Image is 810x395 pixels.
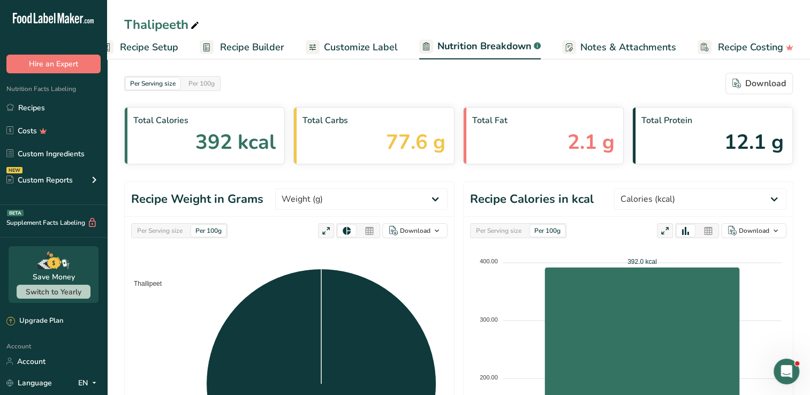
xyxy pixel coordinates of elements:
[302,114,445,127] span: Total Carbs
[78,376,101,389] div: EN
[324,40,398,55] span: Customize Label
[400,226,430,236] div: Download
[33,271,75,283] div: Save Money
[133,225,187,237] div: Per Serving size
[567,127,615,157] span: 2.1 g
[133,114,276,127] span: Total Calories
[184,78,219,89] div: Per 100g
[382,223,448,238] button: Download
[100,35,178,59] a: Recipe Setup
[6,374,52,392] a: Language
[306,35,398,59] a: Customize Label
[480,374,498,381] tspan: 200.00
[6,167,22,173] div: NEW
[641,114,784,127] span: Total Protein
[419,34,541,60] a: Nutrition Breakdown
[724,127,784,157] span: 12.1 g
[437,39,532,54] span: Nutrition Breakdown
[220,40,284,55] span: Recipe Builder
[480,258,498,264] tspan: 400.00
[131,191,263,208] h1: Recipe Weight in Grams
[120,40,178,55] span: Recipe Setup
[126,280,162,287] span: Thallipeet
[6,316,63,326] div: Upgrade Plan
[7,210,24,216] div: BETA
[698,35,793,59] a: Recipe Costing
[200,35,284,59] a: Recipe Builder
[732,77,786,90] div: Download
[725,73,793,94] button: Download
[562,35,676,59] a: Notes & Attachments
[718,40,783,55] span: Recipe Costing
[530,225,565,237] div: Per 100g
[17,285,90,299] button: Switch to Yearly
[191,225,226,237] div: Per 100g
[124,15,201,34] div: Thalipeeth
[6,55,101,73] button: Hire an Expert
[470,191,594,208] h1: Recipe Calories in kcal
[386,127,445,157] span: 77.6 g
[774,359,799,384] iframe: Intercom live chat
[126,78,180,89] div: Per Serving size
[195,127,276,157] span: 392 kcal
[472,225,526,237] div: Per Serving size
[6,174,73,186] div: Custom Reports
[580,40,676,55] span: Notes & Attachments
[26,287,81,297] span: Switch to Yearly
[472,114,615,127] span: Total Fat
[739,226,769,236] div: Download
[721,223,786,238] button: Download
[480,316,498,323] tspan: 300.00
